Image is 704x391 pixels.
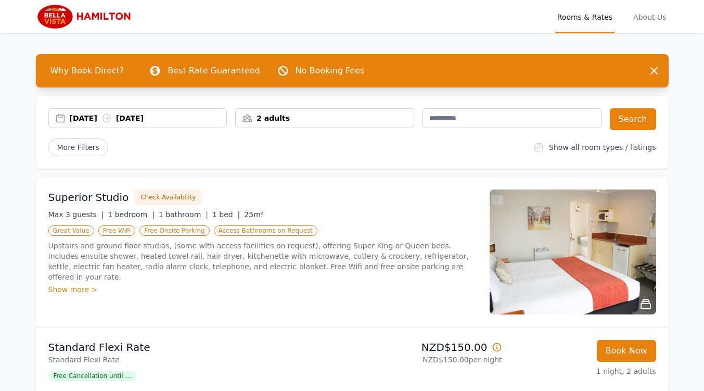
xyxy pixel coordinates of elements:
p: Upstairs and ground floor studios, (some with access facilities on request), offering Super King ... [48,241,477,282]
span: 1 bed | [212,210,240,219]
p: Standard Flexi Rate [48,355,348,365]
span: 1 bathroom | [159,210,208,219]
label: Show all room types / listings [549,143,656,152]
button: Check Availability [135,190,201,205]
button: Search [610,108,656,130]
span: 25m² [244,210,263,219]
div: [DATE] [DATE] [70,113,227,123]
button: Book Now [597,340,656,362]
p: NZD$150.00 per night [356,355,502,365]
p: Standard Flexi Rate [48,340,348,355]
p: No Booking Fees [296,65,365,77]
img: Bella Vista Hamilton [36,4,136,29]
p: NZD$150.00 [356,340,502,355]
span: Max 3 guests | [48,210,104,219]
span: Access Bathrooms on Request [214,225,317,236]
span: Great Value [48,225,94,236]
div: 2 adults [236,113,414,123]
span: Free Onsite Parking [139,225,209,236]
div: Show more > [48,284,477,295]
span: Free Cancellation until ... [48,371,136,381]
span: More Filters [48,138,108,156]
p: 1 night, 2 adults [510,366,656,376]
span: 1 bedroom | [108,210,155,219]
p: Best Rate Guaranteed [168,65,260,77]
h3: Superior Studio [48,190,129,205]
span: Free WiFi [98,225,136,236]
span: Why Book Direct? [42,60,133,81]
